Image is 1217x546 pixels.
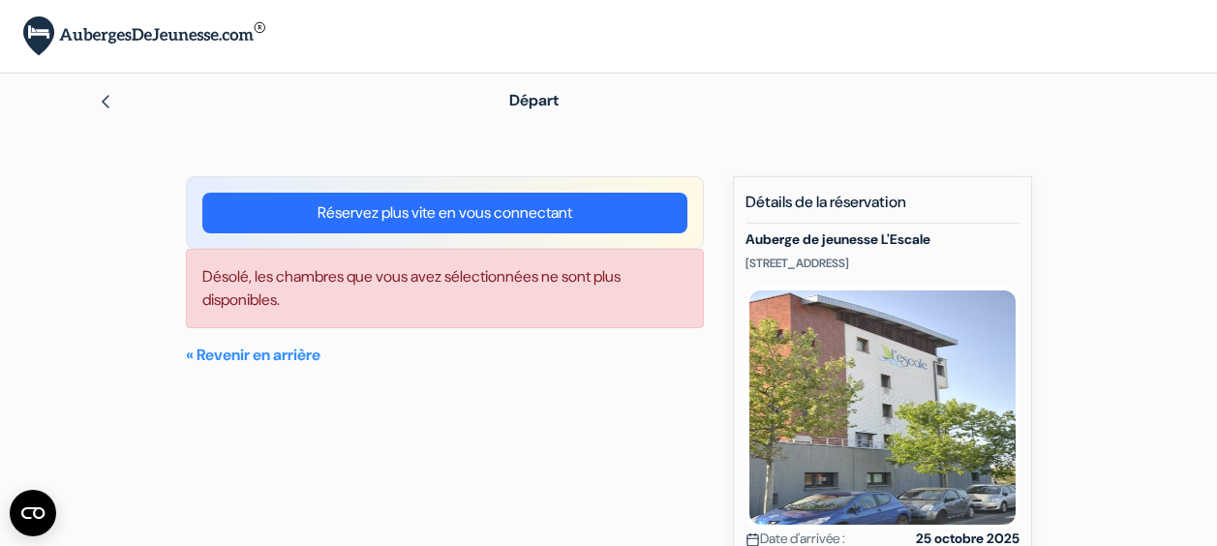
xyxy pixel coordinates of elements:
div: Désolé, les chambres que vous avez sélectionnées ne sont plus disponibles. [186,249,704,328]
button: Ouvrir le widget CMP [10,490,56,536]
img: left_arrow.svg [98,94,113,109]
p: [STREET_ADDRESS] [745,256,1019,271]
a: « Revenir en arrière [186,345,320,365]
h5: Détails de la réservation [745,193,1019,224]
span: Départ [509,90,559,110]
h5: Auberge de jeunesse L'Escale [745,231,1019,248]
a: Réservez plus vite en vous connectant [202,193,687,233]
img: AubergesDeJeunesse.com [23,16,265,56]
